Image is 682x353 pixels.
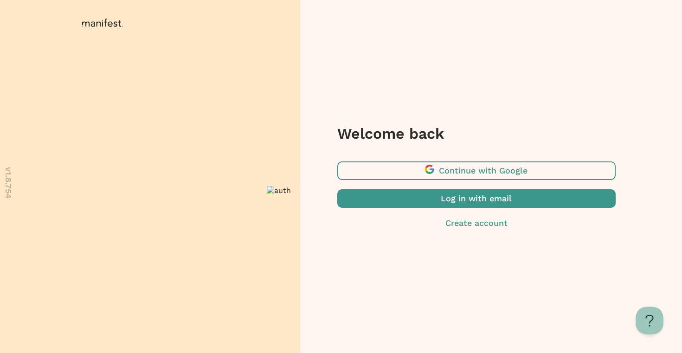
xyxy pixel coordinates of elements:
[636,307,663,334] iframe: Toggle Customer Support
[337,189,616,208] button: Log in with email
[337,161,616,180] button: Continue with Google
[2,167,14,199] p: v 1.8.754
[337,217,616,229] button: Create account
[337,124,616,143] h3: Welcome back
[267,186,291,195] img: auth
